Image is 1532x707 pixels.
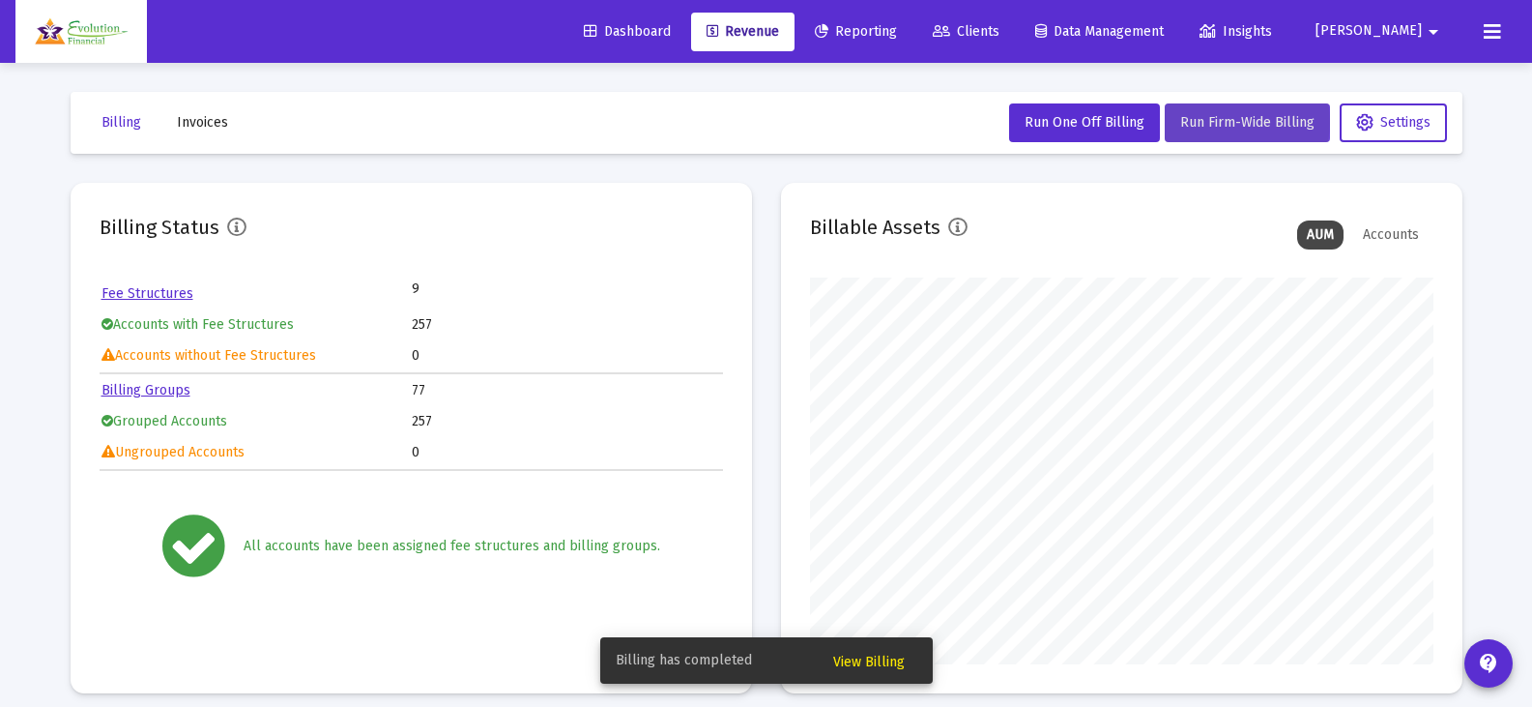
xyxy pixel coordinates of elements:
span: Reporting [815,23,897,40]
button: [PERSON_NAME] [1292,12,1468,50]
span: View Billing [833,654,905,670]
h2: Billable Assets [810,212,940,243]
span: Insights [1200,23,1272,40]
td: 0 [412,438,721,467]
span: Run One Off Billing [1025,114,1144,131]
a: Data Management [1020,13,1179,51]
td: 257 [412,310,721,339]
span: Invoices [177,114,228,131]
a: Insights [1184,13,1287,51]
button: Billing [86,103,157,142]
mat-icon: arrow_drop_down [1422,13,1445,51]
div: Accounts [1353,221,1429,250]
a: Fee Structures [101,285,193,302]
h2: Billing Status [100,212,219,243]
div: All accounts have been assigned fee structures and billing groups. [244,537,660,556]
button: View Billing [818,643,920,678]
td: Accounts without Fee Structures [101,341,411,370]
span: Settings [1356,114,1431,131]
a: Dashboard [568,13,686,51]
span: Dashboard [584,23,671,40]
td: 9 [412,280,566,299]
button: Invoices [161,103,244,142]
a: Clients [917,13,1015,51]
td: Ungrouped Accounts [101,438,411,467]
a: Reporting [799,13,912,51]
span: Billing [101,114,141,131]
mat-icon: contact_support [1477,652,1500,675]
span: Revenue [707,23,779,40]
td: 77 [412,376,721,405]
span: Run Firm-Wide Billing [1180,114,1315,131]
button: Run One Off Billing [1009,103,1160,142]
span: [PERSON_NAME] [1315,23,1422,40]
span: Clients [933,23,999,40]
a: Billing Groups [101,382,190,398]
a: Revenue [691,13,795,51]
span: Data Management [1035,23,1164,40]
td: 0 [412,341,721,370]
img: Dashboard [30,13,132,51]
div: AUM [1297,221,1344,250]
button: Settings [1340,103,1447,142]
button: Run Firm-Wide Billing [1165,103,1330,142]
td: Grouped Accounts [101,407,411,436]
td: Accounts with Fee Structures [101,310,411,339]
td: 257 [412,407,721,436]
span: Billing has completed [616,651,752,670]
